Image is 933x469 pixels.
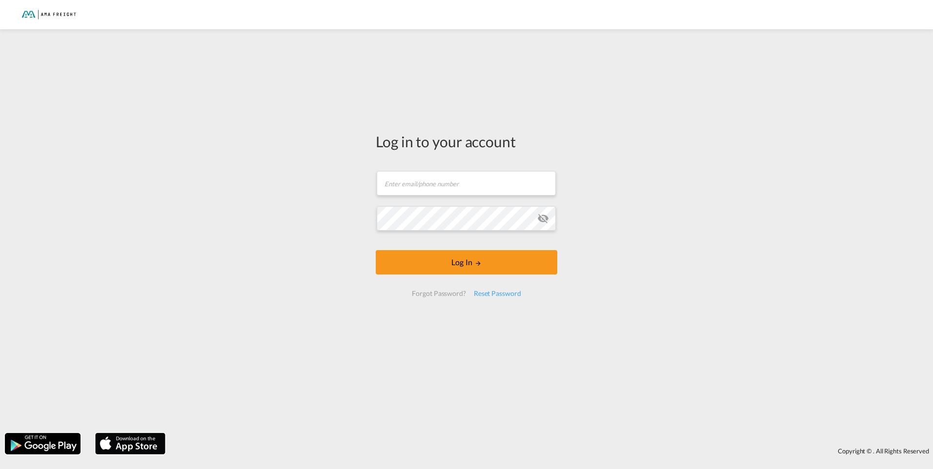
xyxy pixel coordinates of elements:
[376,131,557,152] div: Log in to your account
[15,4,81,26] img: f843cad07f0a11efa29f0335918cc2fb.png
[94,432,166,455] img: apple.png
[4,432,81,455] img: google.png
[170,443,933,459] div: Copyright © . All Rights Reserved
[377,171,556,195] input: Enter email/phone number
[537,213,549,224] md-icon: icon-eye-off
[408,285,469,302] div: Forgot Password?
[376,250,557,274] button: LOGIN
[470,285,525,302] div: Reset Password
